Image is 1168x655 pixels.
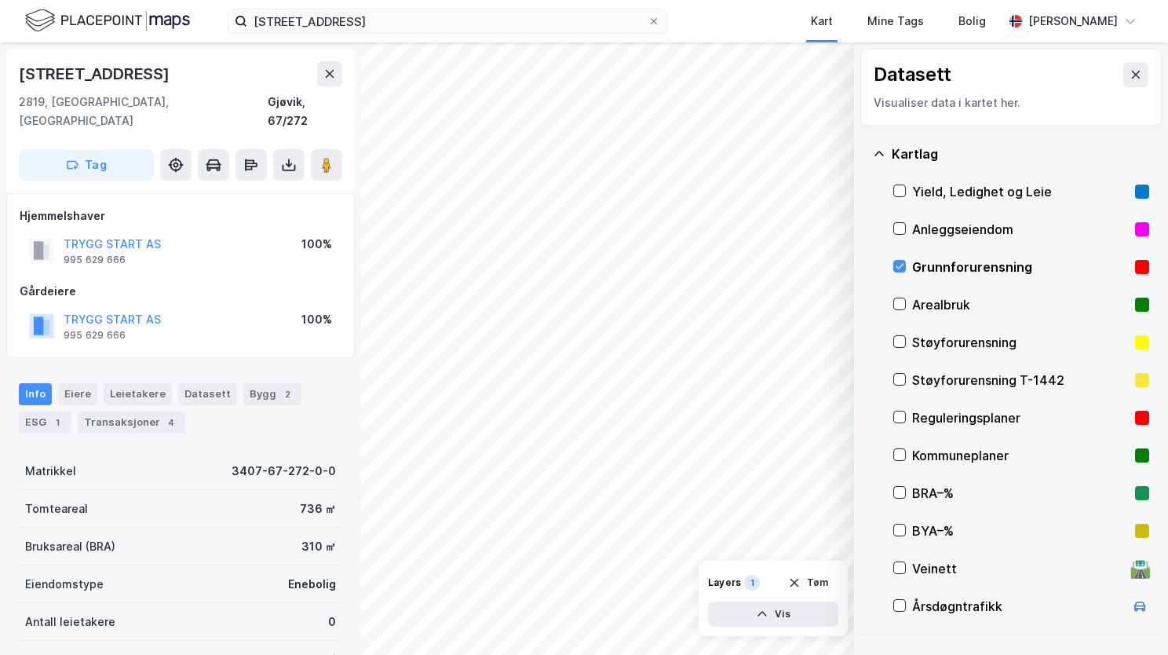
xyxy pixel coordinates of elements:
[58,383,97,405] div: Eiere
[49,415,65,430] div: 1
[20,282,341,301] div: Gårdeiere
[912,559,1124,578] div: Veinett
[19,412,71,434] div: ESG
[708,576,741,589] div: Layers
[912,446,1129,465] div: Kommuneplaner
[104,383,172,405] div: Leietakere
[874,93,1148,112] div: Visualiser data i kartet her.
[178,383,237,405] div: Datasett
[268,93,342,130] div: Gjøvik, 67/272
[912,333,1129,352] div: Støyforurensning
[25,537,115,556] div: Bruksareal (BRA)
[874,62,951,87] div: Datasett
[912,484,1129,503] div: BRA–%
[243,383,301,405] div: Bygg
[744,575,760,591] div: 1
[163,415,179,430] div: 4
[912,521,1129,540] div: BYA–%
[301,310,332,329] div: 100%
[1130,558,1151,579] div: 🛣️
[25,462,76,481] div: Matrikkel
[300,499,336,518] div: 736 ㎡
[19,93,268,130] div: 2819, [GEOGRAPHIC_DATA], [GEOGRAPHIC_DATA]
[301,235,332,254] div: 100%
[64,329,126,342] div: 995 629 666
[25,499,88,518] div: Tomteareal
[1090,580,1168,655] iframe: Chat Widget
[912,371,1129,390] div: Støyforurensning T-1442
[25,7,190,35] img: logo.f888ab2527a4732fd821a326f86c7f29.svg
[20,207,341,225] div: Hjemmelshaver
[912,182,1129,201] div: Yield, Ledighet og Leie
[64,254,126,266] div: 995 629 666
[892,145,1149,163] div: Kartlag
[912,220,1129,239] div: Anleggseiendom
[247,9,648,33] input: Søk på adresse, matrikkel, gårdeiere, leietakere eller personer
[867,12,924,31] div: Mine Tags
[912,408,1129,427] div: Reguleringsplaner
[912,295,1129,314] div: Arealbruk
[301,537,336,556] div: 310 ㎡
[19,383,52,405] div: Info
[19,61,173,86] div: [STREET_ADDRESS]
[708,602,838,627] button: Vis
[78,412,185,434] div: Transaksjoner
[19,149,154,181] button: Tag
[232,462,336,481] div: 3407-67-272-0-0
[25,613,115,631] div: Antall leietakere
[958,12,986,31] div: Bolig
[912,597,1124,616] div: Årsdøgntrafikk
[912,258,1129,276] div: Grunnforurensning
[328,613,336,631] div: 0
[811,12,833,31] div: Kart
[279,386,295,402] div: 2
[25,575,104,594] div: Eiendomstype
[1028,12,1118,31] div: [PERSON_NAME]
[778,570,838,595] button: Tøm
[288,575,336,594] div: Enebolig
